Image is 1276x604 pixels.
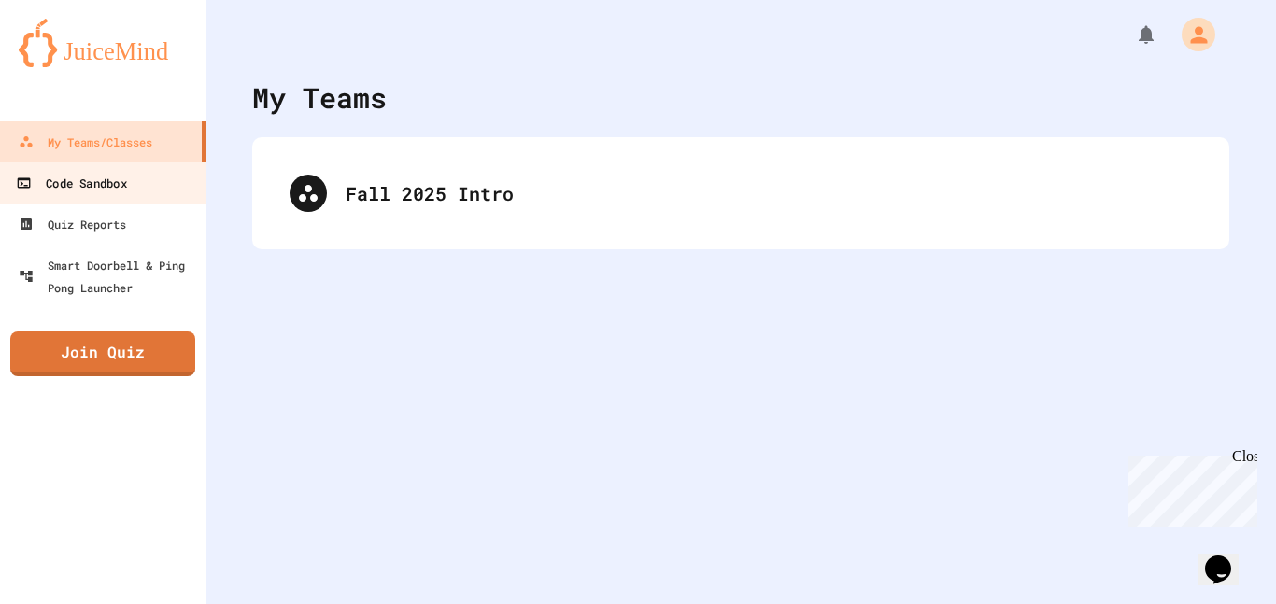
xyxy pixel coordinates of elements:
a: Join Quiz [10,331,195,376]
div: Quiz Reports [19,213,126,235]
iframe: chat widget [1121,448,1257,527]
div: Chat with us now!Close [7,7,129,119]
iframe: chat widget [1198,529,1257,585]
div: My Teams [252,77,387,119]
div: My Account [1162,13,1220,56]
div: Fall 2025 Intro [271,156,1211,231]
img: logo-orange.svg [19,19,187,67]
div: Smart Doorbell & Ping Pong Launcher [19,254,198,299]
div: My Notifications [1100,19,1162,50]
div: Code Sandbox [16,172,126,195]
div: My Teams/Classes [19,131,152,153]
div: Fall 2025 Intro [346,179,1192,207]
